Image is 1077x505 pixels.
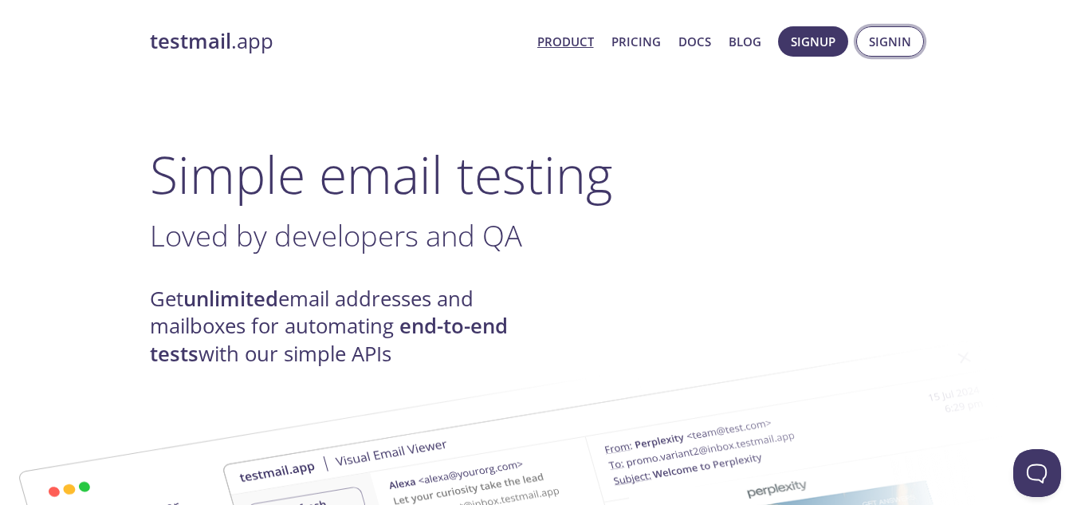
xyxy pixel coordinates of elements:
[537,31,594,52] a: Product
[856,26,924,57] button: Signin
[678,31,711,52] a: Docs
[150,144,928,205] h1: Simple email testing
[1013,449,1061,497] iframe: Help Scout Beacon - Open
[150,286,539,368] h4: Get email addresses and mailboxes for automating with our simple APIs
[611,31,661,52] a: Pricing
[869,31,911,52] span: Signin
[150,27,231,55] strong: testmail
[729,31,761,52] a: Blog
[150,312,508,367] strong: end-to-end tests
[778,26,848,57] button: Signup
[150,215,522,255] span: Loved by developers and QA
[150,28,525,55] a: testmail.app
[183,285,278,313] strong: unlimited
[791,31,835,52] span: Signup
